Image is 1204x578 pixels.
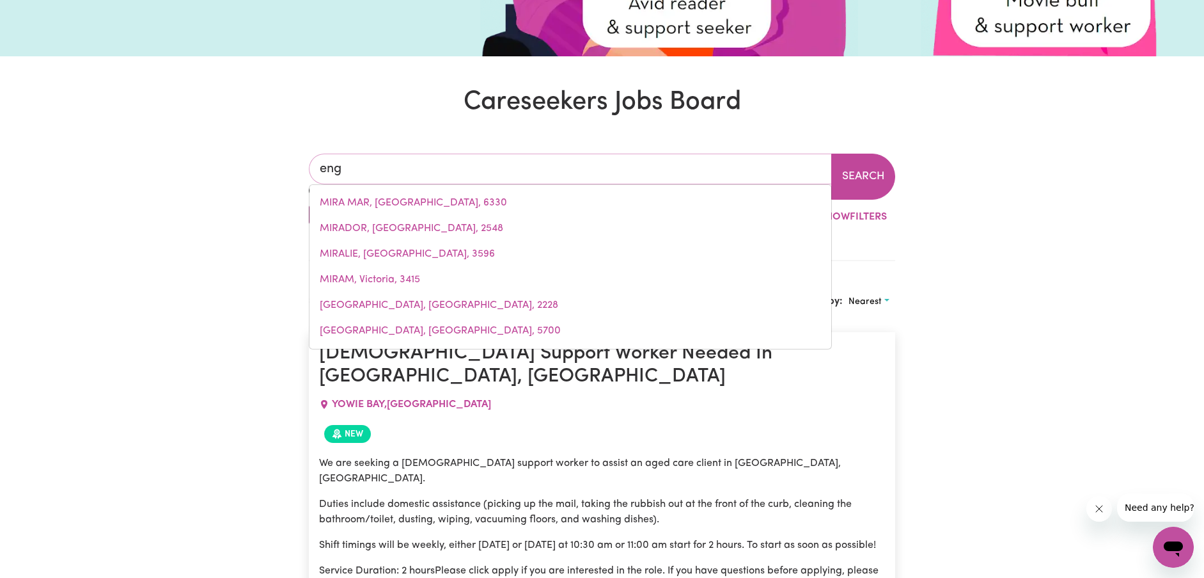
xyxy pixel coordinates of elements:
[319,456,886,486] p: We are seeking a [DEMOGRAPHIC_DATA] support worker to assist an aged care client in [GEOGRAPHIC_D...
[320,300,558,310] span: [GEOGRAPHIC_DATA], [GEOGRAPHIC_DATA], 2228
[848,297,882,307] span: Nearest
[319,497,886,527] p: Duties include domestic assistance (picking up the mail, taking the rubbish out at the front of t...
[309,267,831,293] a: MIRAM, Victoria, 3415
[309,318,831,344] a: MIRANDA, South Australia, 5700
[320,249,495,259] span: MIRALIE, [GEOGRAPHIC_DATA], 3596
[8,9,77,19] span: Need any help?
[309,184,832,349] div: menu-options
[1086,496,1112,522] iframe: Close message
[831,154,895,200] button: Search
[796,205,895,229] button: ShowFilters
[319,342,886,389] h1: [DEMOGRAPHIC_DATA] Support Worker Needed In [GEOGRAPHIC_DATA], [GEOGRAPHIC_DATA]
[320,198,507,208] span: MIRA MAR, [GEOGRAPHIC_DATA], 6330
[320,275,420,285] span: MIRAM, Victoria, 3415
[309,190,831,216] a: MIRA MAR, Western Australia, 6330
[319,538,886,553] p: Shift timings will be weekly, either [DATE] or [DATE] at 10:30 am or 11:00 am start for 2 hours. ...
[309,154,833,184] input: Enter a suburb or postcode
[309,293,831,318] a: MIRANDA, New South Wales, 2228
[843,292,895,312] button: Sort search results
[1117,494,1194,522] iframe: Message from company
[320,223,503,234] span: MIRADOR, [GEOGRAPHIC_DATA], 2548
[324,425,371,443] span: Job posted within the last 30 days
[332,399,491,410] span: YOWIE BAY , [GEOGRAPHIC_DATA]
[820,212,850,222] span: Show
[309,216,831,241] a: MIRADOR, New South Wales, 2548
[320,326,561,336] span: [GEOGRAPHIC_DATA], [GEOGRAPHIC_DATA], 5700
[309,241,831,267] a: MIRALIE, Victoria, 3596
[1153,527,1194,568] iframe: Button to launch messaging window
